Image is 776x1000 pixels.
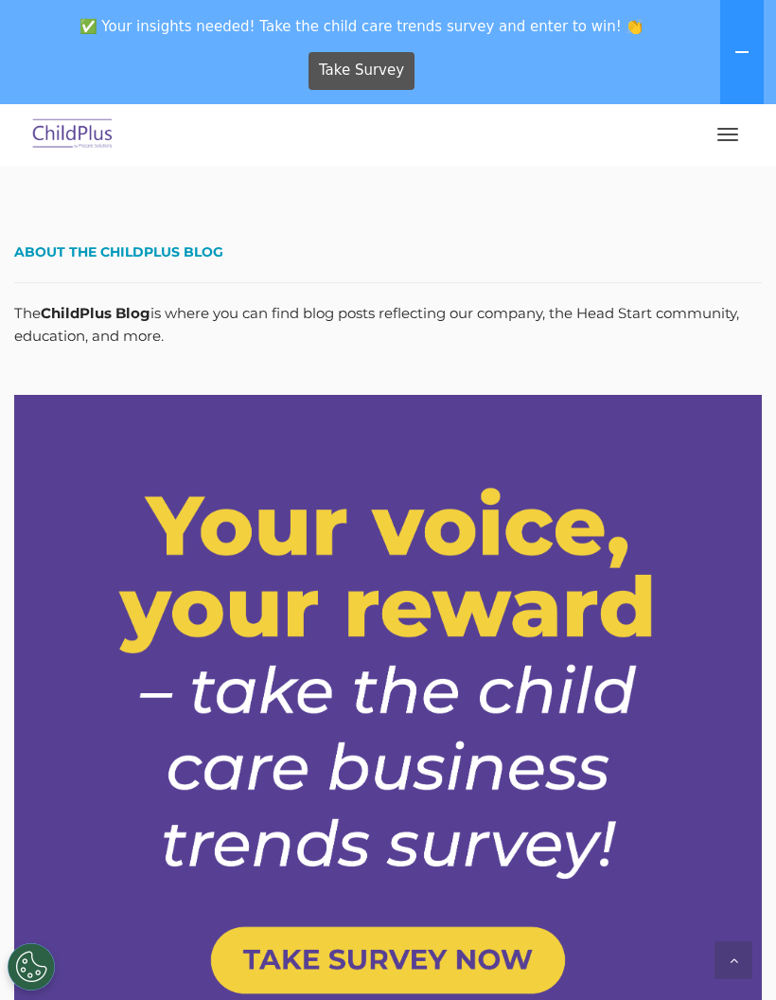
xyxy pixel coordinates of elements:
p: The is where you can find blog posts reflecting our company, the Head Start community, education,... [14,302,762,348]
span: About the ChildPlus Blog [14,243,223,260]
span: ✅ Your insights needed! Take the child care trends survey and enter to win! 👏 [8,8,716,45]
iframe: Chat Widget [457,795,776,1000]
button: Cookies Settings [8,943,55,991]
a: Take Survey [309,52,415,90]
img: ChildPlus by Procare Solutions [28,113,117,157]
strong: ChildPlus Blog [41,304,150,322]
span: Take Survey [319,54,404,87]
